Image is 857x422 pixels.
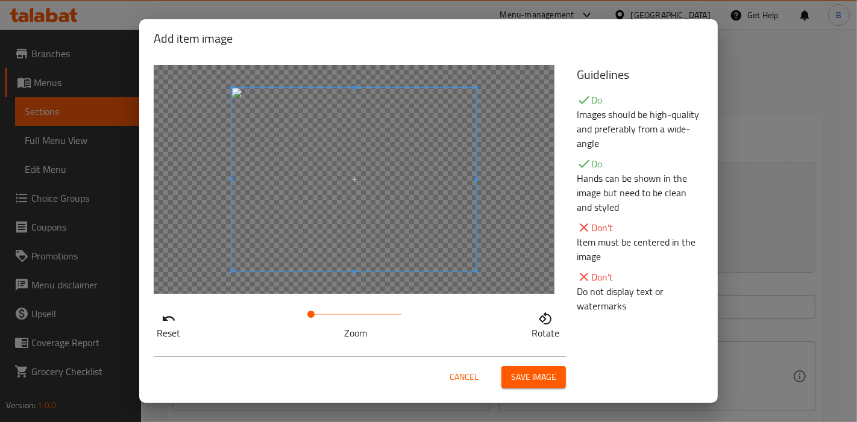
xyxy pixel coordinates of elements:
[445,366,483,388] button: Cancel
[311,326,401,340] p: Zoom
[511,370,556,385] span: Save image
[577,107,703,150] p: Images should be high-quality and preferably from a wide-angle
[154,29,703,48] h2: Add item image
[577,171,703,214] p: Hands can be shown in the image but need to be clean and styled
[577,220,703,235] p: Don't
[532,326,559,340] p: Rotate
[577,65,703,84] h5: Guidelines
[577,284,703,313] p: Do not display text or watermarks
[157,326,180,340] p: Reset
[577,235,703,264] p: Item must be centered in the image
[450,370,479,385] span: Cancel
[577,270,703,284] p: Don't
[154,308,183,338] button: Reset
[529,308,562,338] button: Rotate
[577,157,703,171] p: Do
[501,366,566,388] button: Save image
[577,93,703,107] p: Do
